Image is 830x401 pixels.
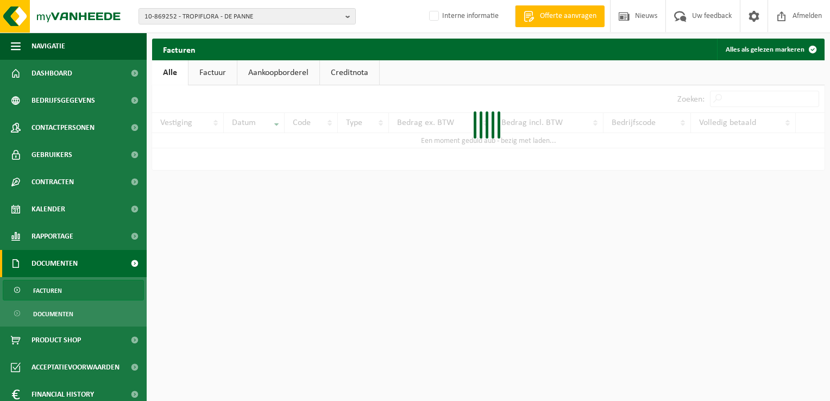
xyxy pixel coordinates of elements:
label: Interne informatie [427,8,499,24]
a: Aankoopborderel [237,60,319,85]
span: Offerte aanvragen [537,11,599,22]
span: Documenten [32,250,78,277]
span: Kalender [32,196,65,223]
span: Bedrijfsgegevens [32,87,95,114]
span: Gebruikers [32,141,72,168]
span: 10-869252 - TROPIFLORA - DE PANNE [144,9,341,25]
span: Navigatie [32,33,65,60]
span: Rapportage [32,223,73,250]
span: Product Shop [32,327,81,354]
span: Contracten [32,168,74,196]
span: Facturen [33,280,62,301]
span: Contactpersonen [32,114,95,141]
a: Documenten [3,303,144,324]
a: Alle [152,60,188,85]
a: Creditnota [320,60,379,85]
span: Documenten [33,304,73,324]
h2: Facturen [152,39,206,60]
button: 10-869252 - TROPIFLORA - DE PANNE [139,8,356,24]
a: Factuur [188,60,237,85]
a: Facturen [3,280,144,300]
button: Alles als gelezen markeren [717,39,823,60]
span: Acceptatievoorwaarden [32,354,120,381]
span: Dashboard [32,60,72,87]
a: Offerte aanvragen [515,5,605,27]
